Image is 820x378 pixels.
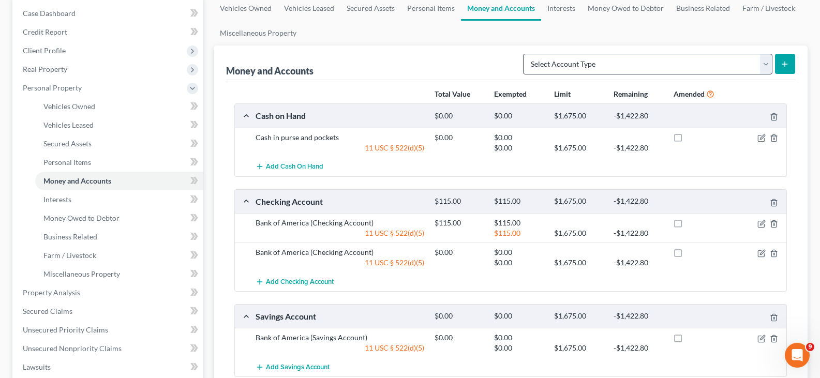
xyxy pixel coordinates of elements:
[250,332,429,343] div: Bank of America (Savings Account)
[43,176,111,185] span: Money and Accounts
[23,325,108,334] span: Unsecured Priority Claims
[23,288,80,297] span: Property Analysis
[35,97,203,116] a: Vehicles Owned
[250,258,429,268] div: 11 USC § 522(d)(5)
[23,362,51,371] span: Lawsuits
[256,272,334,291] button: Add Checking Account
[14,23,203,41] a: Credit Report
[256,357,330,376] button: Add Savings Account
[554,89,571,98] strong: Limit
[35,265,203,283] a: Miscellaneous Property
[429,196,489,206] div: $115.00
[43,251,96,260] span: Farm / Livestock
[489,343,548,353] div: $0.00
[250,228,429,238] div: 11 USC § 522(d)(5)
[608,143,668,153] div: -$1,422.80
[489,332,548,343] div: $0.00
[23,65,67,73] span: Real Property
[214,21,303,46] a: Miscellaneous Property
[23,83,82,92] span: Personal Property
[608,343,668,353] div: -$1,422.80
[489,247,548,258] div: $0.00
[250,218,429,228] div: Bank of America (Checking Account)
[43,120,94,129] span: Vehicles Leased
[549,196,608,206] div: $1,675.00
[43,139,92,148] span: Secured Assets
[429,111,489,121] div: $0.00
[608,228,668,238] div: -$1,422.80
[429,332,489,343] div: $0.00
[266,163,323,171] span: Add Cash on Hand
[23,9,76,18] span: Case Dashboard
[43,102,95,111] span: Vehicles Owned
[250,247,429,258] div: Bank of America (Checking Account)
[14,283,203,302] a: Property Analysis
[549,343,608,353] div: $1,675.00
[43,158,91,167] span: Personal Items
[608,111,668,121] div: -$1,422.80
[489,228,548,238] div: $115.00
[35,228,203,246] a: Business Related
[429,218,489,228] div: $115.00
[23,307,72,315] span: Secured Claims
[35,209,203,228] a: Money Owed to Debtor
[489,132,548,143] div: $0.00
[256,157,323,176] button: Add Cash on Hand
[250,143,429,153] div: 11 USC § 522(d)(5)
[494,89,527,98] strong: Exempted
[35,153,203,172] a: Personal Items
[549,143,608,153] div: $1,675.00
[614,89,648,98] strong: Remaining
[429,247,489,258] div: $0.00
[549,311,608,321] div: $1,675.00
[549,111,608,121] div: $1,675.00
[226,65,314,77] div: Money and Accounts
[806,343,814,351] span: 9
[250,132,429,143] div: Cash in purse and pockets
[489,311,548,321] div: $0.00
[489,111,548,121] div: $0.00
[435,89,470,98] strong: Total Value
[23,344,122,353] span: Unsecured Nonpriority Claims
[489,196,548,206] div: $115.00
[14,302,203,321] a: Secured Claims
[250,343,429,353] div: 11 USC § 522(d)(5)
[43,232,97,241] span: Business Related
[14,321,203,339] a: Unsecured Priority Claims
[35,190,203,209] a: Interests
[250,196,429,207] div: Checking Account
[35,116,203,134] a: Vehicles Leased
[14,358,203,376] a: Lawsuits
[489,258,548,268] div: $0.00
[23,46,66,55] span: Client Profile
[35,246,203,265] a: Farm / Livestock
[489,218,548,228] div: $115.00
[674,89,705,98] strong: Amended
[785,343,810,368] iframe: Intercom live chat
[23,27,67,36] span: Credit Report
[608,258,668,268] div: -$1,422.80
[14,339,203,358] a: Unsecured Nonpriority Claims
[250,311,429,322] div: Savings Account
[266,278,334,286] span: Add Checking Account
[250,110,429,121] div: Cash on Hand
[43,195,71,204] span: Interests
[35,172,203,190] a: Money and Accounts
[608,196,668,206] div: -$1,422.80
[429,311,489,321] div: $0.00
[43,269,120,278] span: Miscellaneous Property
[489,143,548,153] div: $0.00
[43,214,120,222] span: Money Owed to Debtor
[549,228,608,238] div: $1,675.00
[35,134,203,153] a: Secured Assets
[608,311,668,321] div: -$1,422.80
[429,132,489,143] div: $0.00
[549,258,608,268] div: $1,675.00
[266,363,330,371] span: Add Savings Account
[14,4,203,23] a: Case Dashboard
